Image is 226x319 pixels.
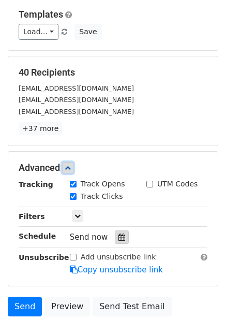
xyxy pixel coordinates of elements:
[44,297,90,316] a: Preview
[74,24,101,40] button: Save
[19,108,134,115] small: [EMAIL_ADDRESS][DOMAIN_NAME]
[81,179,125,190] label: Track Opens
[157,179,198,190] label: UTM Codes
[19,212,45,221] strong: Filters
[19,9,63,20] a: Templates
[19,162,207,173] h5: Advanced
[93,297,171,316] a: Send Test Email
[19,180,53,189] strong: Tracking
[174,269,226,319] iframe: Chat Widget
[81,252,156,263] label: Add unsubscribe link
[19,67,207,78] h5: 40 Recipients
[19,122,62,135] a: +37 more
[8,297,42,316] a: Send
[19,84,134,92] small: [EMAIL_ADDRESS][DOMAIN_NAME]
[19,232,56,240] strong: Schedule
[81,191,123,202] label: Track Clicks
[19,24,58,40] a: Load...
[19,96,134,104] small: [EMAIL_ADDRESS][DOMAIN_NAME]
[70,233,108,242] span: Send now
[70,265,163,274] a: Copy unsubscribe link
[19,253,69,262] strong: Unsubscribe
